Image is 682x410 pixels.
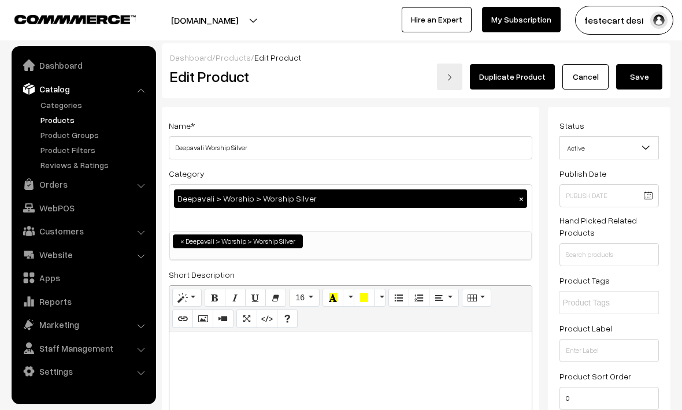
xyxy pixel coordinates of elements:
[38,129,152,141] a: Product Groups
[14,338,152,359] a: Staff Management
[563,297,664,309] input: Product Tags
[575,6,673,35] button: festecart desi
[559,214,659,238] label: Hand Picked Related Products
[289,289,320,307] button: 16
[559,387,659,410] input: Enter Number
[14,55,152,76] a: Dashboard
[562,64,609,90] a: Cancel
[14,197,152,218] a: WebPOS
[559,339,659,362] input: Enter Label
[559,120,584,132] label: Status
[14,314,152,335] a: Marketing
[216,53,251,62] a: Products
[131,6,279,35] button: [DOMAIN_NAME]
[254,53,301,62] span: Edit Product
[295,293,305,302] span: 16
[559,184,659,207] input: Publish Date
[559,322,612,334] label: Product Label
[559,136,659,159] span: Active
[169,269,235,281] label: Short Description
[14,361,152,382] a: Settings
[650,12,668,29] img: user
[174,189,527,208] div: Deepavali > Worship > Worship Silver
[14,267,152,288] a: Apps
[560,138,659,158] span: Active
[170,53,212,62] a: Dashboard
[559,370,631,382] label: Product Sort Order
[482,7,561,32] a: My Subscription
[38,114,152,126] a: Products
[38,144,152,156] a: Product Filters
[38,159,152,171] a: Reviews & Ratings
[14,12,116,25] a: COMMMERCE
[14,79,152,99] a: Catalog
[14,291,152,312] a: Reports
[559,243,659,266] input: Search products
[446,74,453,81] img: right-arrow.png
[14,221,152,241] a: Customers
[516,193,527,204] button: ×
[470,64,555,90] a: Duplicate Product
[169,120,195,132] label: Name
[616,64,662,90] button: Save
[14,244,152,265] a: Website
[559,274,610,286] label: Product Tags
[14,174,152,195] a: Orders
[38,99,152,111] a: Categories
[402,7,472,32] a: Hire an Expert
[14,15,136,24] img: COMMMERCE
[169,136,532,159] input: Name
[170,51,662,64] div: / /
[559,167,606,180] label: Publish Date
[170,68,365,85] h2: Edit Product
